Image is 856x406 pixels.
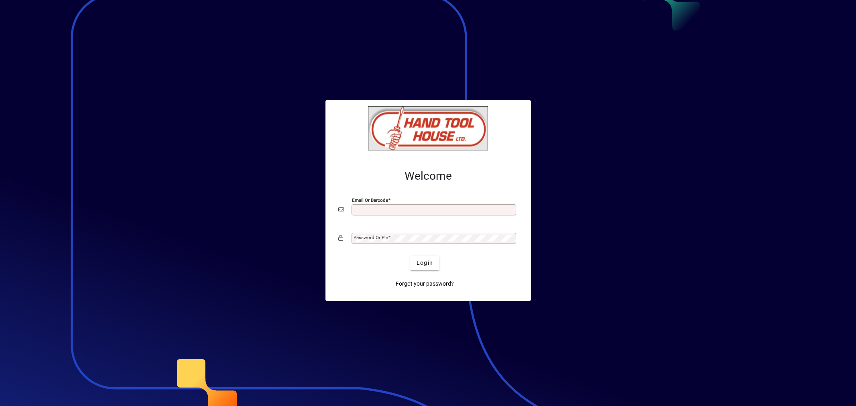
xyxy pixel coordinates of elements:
mat-label: Password or Pin [354,235,388,240]
a: Forgot your password? [392,277,457,291]
button: Login [410,256,439,270]
span: Login [417,259,433,267]
h2: Welcome [338,169,518,183]
mat-label: Email or Barcode [352,197,388,203]
span: Forgot your password? [396,280,454,288]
